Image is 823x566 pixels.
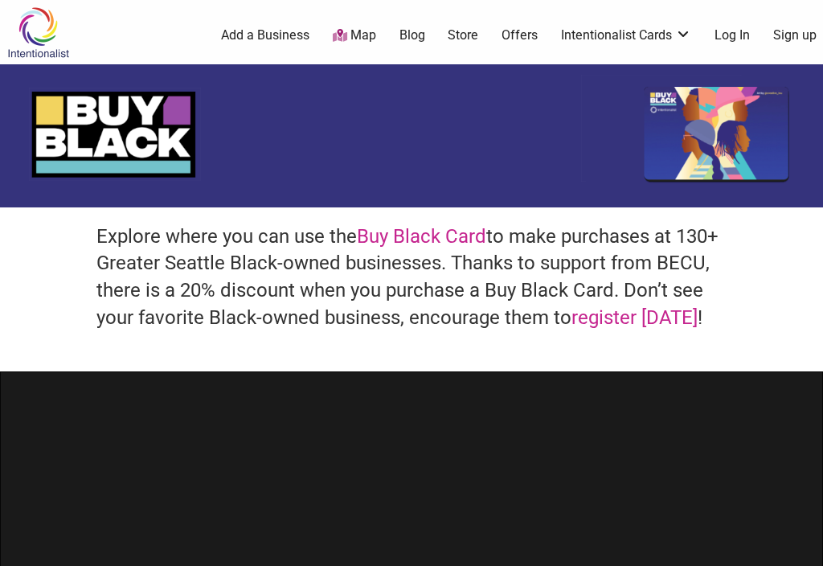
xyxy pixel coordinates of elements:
[448,27,478,44] a: Store
[96,224,727,331] h4: Explore where you can use the to make purchases at 130+ Greater Seattle Black-owned businesses. T...
[714,27,750,44] a: Log In
[571,306,698,329] a: register [DATE]
[561,27,691,44] a: Intentionalist Cards
[399,27,425,44] a: Blog
[221,27,309,44] a: Add a Business
[333,27,376,45] a: Map
[773,27,817,44] a: Sign up
[502,27,538,44] a: Offers
[357,225,486,248] a: Buy Black Card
